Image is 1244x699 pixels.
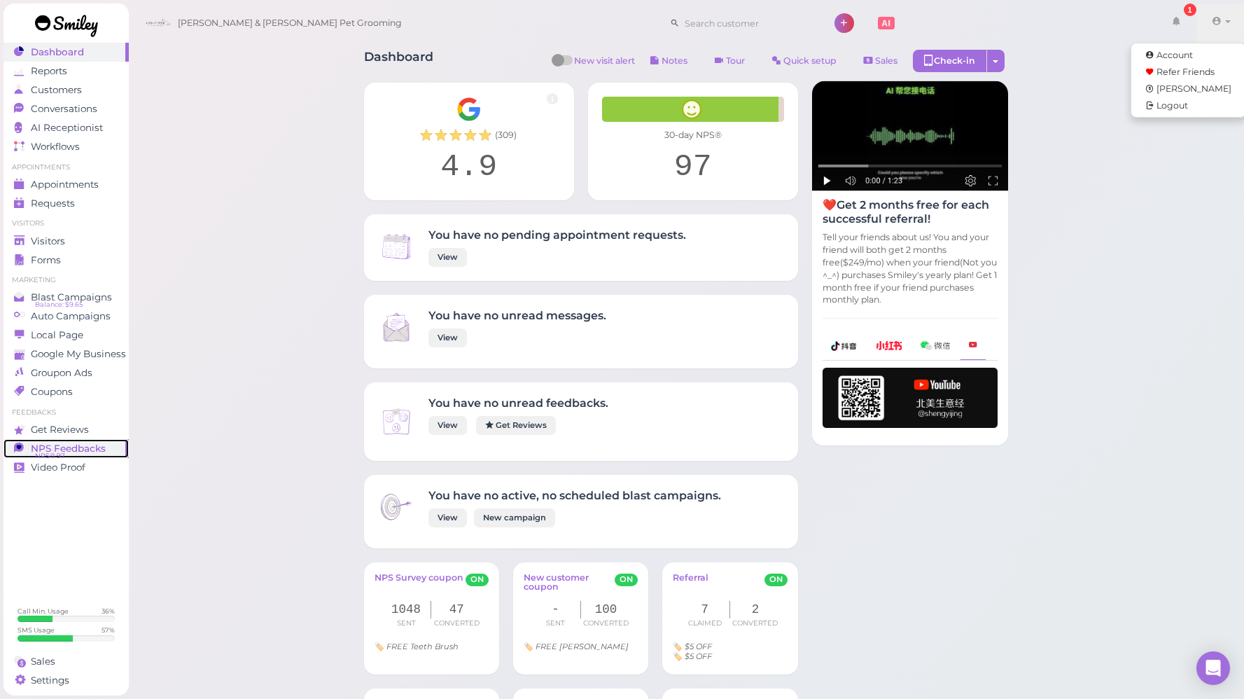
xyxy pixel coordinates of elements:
span: AI Receptionist [31,122,103,134]
img: youtube-h-92280983ece59b2848f85fc261e8ffad.png [823,368,998,428]
span: ON [764,574,788,586]
div: Invitee Coupon title [673,642,787,651]
div: 100 [581,601,631,618]
div: Claimed [680,618,730,628]
a: Get Reviews [4,420,129,439]
span: Visitors [31,235,65,247]
span: Balance: $9.65 [35,299,83,310]
li: Marketing [4,275,129,285]
a: View [428,508,467,527]
span: Refer Friends [1156,67,1215,77]
div: SMS Usage [18,625,55,635]
h4: You have no active, no scheduled blast campaigns. [428,489,721,502]
a: Coupons [4,382,129,401]
div: Converted [730,618,781,628]
a: NPS Survey coupon [375,573,463,594]
img: douyin-2727e60b7b0d5d1bbe969c21619e8014.png [831,341,858,351]
div: Converted [581,618,631,628]
img: Inbox [378,403,414,440]
div: Check-in [913,50,987,72]
span: Requests [31,198,75,209]
a: Get Reviews [476,416,556,435]
a: Tour [703,50,757,72]
div: 30-day NPS® [602,129,784,141]
span: Local Page [31,329,83,341]
span: [PERSON_NAME] & [PERSON_NAME] Pet Grooming [178,4,402,43]
div: 2 [730,601,781,618]
span: Conversations [31,103,97,115]
div: Sent [531,618,581,628]
a: Video Proof [4,458,129,477]
div: 7 [680,601,730,618]
a: New customer coupon [524,573,615,594]
a: Sales [4,652,129,671]
div: Coupon title [375,642,489,651]
p: Tell your friends about us! You and your friend will both get 2 months free($249/mo) when your fr... [823,231,998,306]
a: Sales [852,50,909,72]
a: Groupon Ads [4,364,129,382]
div: Converted [431,618,482,628]
span: Blast Campaigns [31,291,112,303]
span: Google My Business [31,348,126,360]
span: New visit alert [574,55,635,76]
div: Coupon title [524,642,638,651]
li: Visitors [4,219,129,228]
h4: You have no unread feedbacks. [428,396,608,410]
i: $5 OFF [685,651,712,661]
span: Dashboard [31,46,84,58]
a: Customers [4,81,129,99]
a: NPS Feedbacks NPS® 97 [4,439,129,458]
span: Workflows [31,141,80,153]
h4: You have no unread messages. [428,309,606,322]
span: Get Reviews [31,424,89,436]
span: Reports [31,65,67,77]
a: View [428,248,467,267]
a: Conversations [4,99,129,118]
span: Auto Campaigns [31,310,111,322]
div: Open Intercom Messenger [1196,651,1230,685]
span: Video Proof [31,462,85,473]
img: Inbox [378,228,414,265]
img: Google__G__Logo-edd0e34f60d7ca4a2f4ece79cff21ae3.svg [456,97,482,122]
span: Appointments [31,179,99,191]
div: 36 % [102,607,115,616]
span: Customers [31,84,82,96]
li: Appointments [4,162,129,172]
img: wechat-a99521bb4f7854bbf8f190d1356e2cdb.png [921,341,950,350]
button: Notes [638,50,699,72]
div: 97 [602,148,784,186]
span: NPS Feedbacks [31,443,106,455]
a: View [428,328,467,347]
a: Requests [4,194,129,213]
a: New campaign [474,508,555,527]
span: NPS® 97 [35,450,65,462]
span: Sales [31,656,55,667]
div: Sent [382,618,432,628]
a: View [428,416,467,435]
i: $5 OFF [685,642,712,651]
a: Workflows [4,137,129,156]
a: Settings [4,671,129,690]
img: AI receptionist [812,81,1008,191]
a: Visitors [4,232,129,251]
span: Settings [31,674,69,686]
h1: Dashboard [364,50,433,76]
div: 1 [1184,4,1196,16]
i: FREE Teeth Brush [386,642,459,651]
img: xhs-786d23addd57f6a2be217d5a65f4ab6b.png [876,341,902,350]
a: Local Page [4,326,129,345]
a: Appointments [4,175,129,194]
h4: ❤️Get 2 months free for each successful referral! [823,198,998,225]
span: Groupon Ads [31,367,92,379]
a: Dashboard [4,43,129,62]
div: Coupon title [673,652,787,660]
div: - [531,601,581,618]
img: Inbox [378,489,414,525]
div: 4.9 [378,148,560,186]
a: Blast Campaigns Balance: $9.65 [4,288,129,307]
img: Inbox [378,309,414,345]
span: ON [466,574,489,586]
a: Forms [4,251,129,270]
span: Forms [31,254,61,266]
a: Reports [4,62,129,81]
